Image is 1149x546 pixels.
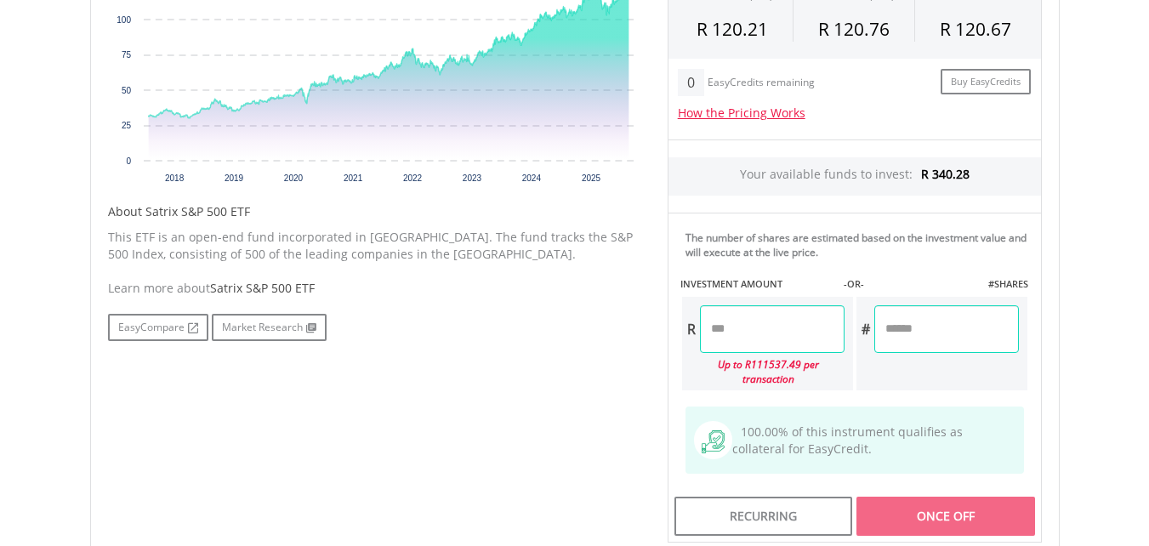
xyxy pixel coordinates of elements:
text: 2019 [224,173,243,183]
div: Your available funds to invest: [668,157,1041,196]
a: EasyCompare [108,314,208,341]
a: How the Pricing Works [678,105,805,121]
text: 100 [117,15,131,25]
text: 2023 [462,173,481,183]
label: INVESTMENT AMOUNT [680,277,782,291]
label: -OR- [844,277,864,291]
div: 0 [678,69,704,96]
text: 25 [121,121,131,130]
text: 2024 [521,173,541,183]
text: 50 [121,86,131,95]
text: 2020 [283,173,303,183]
text: 2022 [402,173,422,183]
div: Recurring [674,497,852,536]
text: 0 [126,156,131,166]
span: R 120.67 [940,17,1011,41]
div: Once Off [856,497,1034,536]
span: R 120.76 [818,17,890,41]
text: 2021 [343,173,362,183]
text: 2025 [581,173,600,183]
a: Buy EasyCredits [941,69,1031,95]
div: R [682,305,700,353]
span: R 340.28 [921,166,970,182]
img: collateral-qualifying-green.svg [702,430,725,453]
span: 100.00% of this instrument qualifies as collateral for EasyCredit. [732,424,963,457]
label: #SHARES [988,277,1028,291]
span: R 120.21 [697,17,768,41]
div: The number of shares are estimated based on the investment value and will execute at the live price. [685,230,1034,259]
p: This ETF is an open-end fund incorporated in [GEOGRAPHIC_DATA]. The fund tracks the S&P 500 Index... [108,229,642,263]
a: Market Research [212,314,327,341]
span: Satrix S&P 500 ETF [210,280,315,296]
h5: About Satrix S&P 500 ETF [108,203,642,220]
div: # [856,305,874,353]
text: 2018 [165,173,185,183]
div: EasyCredits remaining [708,77,815,91]
div: Learn more about [108,280,642,297]
text: 75 [121,50,131,60]
div: Up to R111537.49 per transaction [682,353,845,390]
